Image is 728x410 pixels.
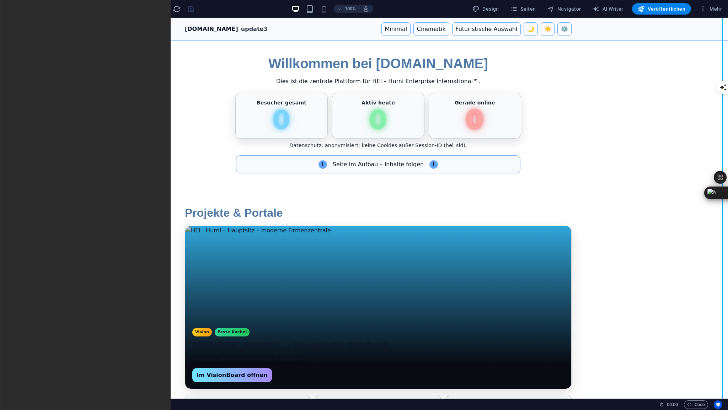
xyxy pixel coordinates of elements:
i: Bei Größenänderung Zoomstufe automatisch an das gewählte Gerät anpassen. [363,6,369,12]
button: Seiten [508,3,539,15]
span: 00 00 [667,400,678,409]
button: Veröffentlichen [632,3,691,15]
span: Mehr [700,5,722,12]
span: Navigator [547,5,581,12]
h6: Session-Zeit [659,400,678,409]
span: Design [472,5,499,12]
span: Code [687,400,705,409]
div: Design (Strg+Alt+Y) [470,3,502,15]
span: Seiten [510,5,536,12]
h6: 100% [344,5,356,13]
button: Mehr [697,3,725,15]
button: 100% [334,5,359,13]
button: Design [470,3,502,15]
span: Veröffentlichen [638,5,685,12]
span: : [672,402,673,407]
span: AI Writer [593,5,623,12]
button: reload [172,5,181,13]
button: Navigator [545,3,584,15]
button: Code [684,400,708,409]
button: AI Writer [590,3,626,15]
button: Usercentrics [714,400,722,409]
i: Seite neu laden [173,5,181,13]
